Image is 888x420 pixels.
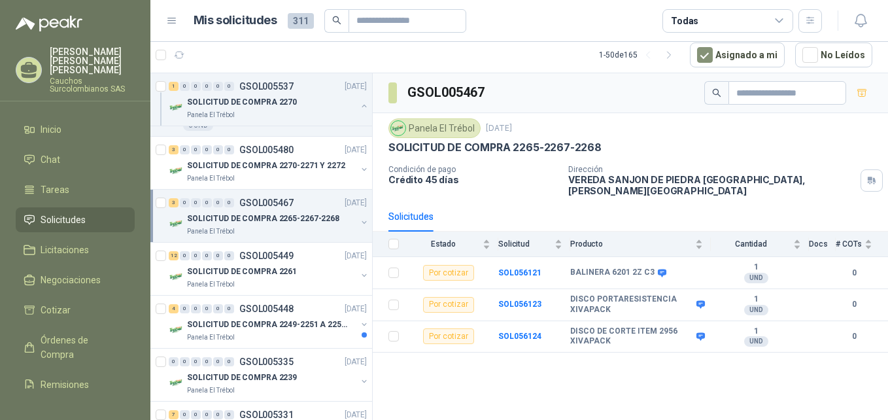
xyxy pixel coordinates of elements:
h1: Mis solicitudes [194,11,277,30]
p: [DATE] [345,303,367,315]
p: Crédito 45 días [388,174,558,185]
p: Panela El Trébol [187,226,235,237]
p: [DATE] [345,80,367,93]
div: 0 [191,304,201,313]
div: Por cotizar [423,328,474,344]
div: 0 [169,357,179,366]
div: 0 [213,145,223,154]
b: DISCO PORTARESISTENCIA XIVAPACK [570,294,693,315]
span: Licitaciones [41,243,89,257]
div: 0 [202,145,212,154]
img: Company Logo [391,121,405,135]
p: Panela El Trébol [187,385,235,396]
div: 0 [224,198,234,207]
div: 1 - 50 de 165 [599,44,679,65]
a: Tareas [16,177,135,202]
span: Estado [407,239,480,249]
p: SOLICITUD DE COMPRA 2249-2251 A 2256-2258 Y 2262 [187,319,350,331]
b: SOL056121 [498,268,541,277]
h3: GSOL005467 [407,82,487,103]
span: Negociaciones [41,273,101,287]
div: 0 [224,82,234,91]
p: Panela El Trébol [187,173,235,184]
th: Producto [570,232,711,257]
span: # COTs [836,239,862,249]
button: Asignado a mi [690,43,785,67]
span: Cotizar [41,303,71,317]
a: 3 0 0 0 0 0 GSOL005467[DATE] Company LogoSOLICITUD DE COMPRA 2265-2267-2268Panela El Trébol [169,195,369,237]
a: 4 0 0 0 0 0 GSOL005448[DATE] Company LogoSOLICITUD DE COMPRA 2249-2251 A 2256-2258 Y 2262Panela E... [169,301,369,343]
div: 0 [180,251,190,260]
div: 12 [169,251,179,260]
p: GSOL005467 [239,198,294,207]
div: 0 [191,198,201,207]
div: 0 [213,304,223,313]
th: Solicitud [498,232,570,257]
span: Tareas [41,183,69,197]
span: Producto [570,239,692,249]
th: Cantidad [711,232,809,257]
img: Company Logo [169,216,184,232]
p: SOLICITUD DE COMPRA 2239 [187,372,297,384]
button: No Leídos [795,43,872,67]
p: [DATE] [345,250,367,262]
div: 3 [169,145,179,154]
div: 0 [224,251,234,260]
div: UND [744,273,768,283]
a: 0 0 0 0 0 0 GSOL005335[DATE] Company LogoSOLICITUD DE COMPRA 2239Panela El Trébol [169,354,369,396]
div: 0 [202,357,212,366]
p: GSOL005449 [239,251,294,260]
div: 0 [224,145,234,154]
div: 0 [191,145,201,154]
a: Inicio [16,117,135,142]
span: search [712,88,721,97]
p: Panela El Trébol [187,279,235,290]
div: 7 [169,410,179,419]
div: 0 [213,251,223,260]
div: Solicitudes [388,209,434,224]
a: Licitaciones [16,237,135,262]
div: Todas [671,14,698,28]
p: SOLICITUD DE COMPRA 2265-2267-2268 [187,213,339,225]
p: SOLICITUD DE COMPRA 2265-2267-2268 [388,141,602,154]
div: 0 [202,82,212,91]
p: VEREDA SANJON DE PIEDRA [GEOGRAPHIC_DATA] , [PERSON_NAME][GEOGRAPHIC_DATA] [568,174,855,196]
div: 0 [180,410,190,419]
p: [DATE] [345,197,367,209]
div: Por cotizar [423,265,474,281]
b: 1 [711,294,801,305]
b: DISCO DE CORTE ITEM 2956 XIVAPACK [570,326,693,347]
b: 1 [711,326,801,337]
th: # COTs [836,232,888,257]
div: 0 [191,410,201,419]
b: 0 [836,298,872,311]
a: SOL056124 [498,332,541,341]
span: Remisiones [41,377,89,392]
div: 0 [180,304,190,313]
a: Remisiones [16,372,135,397]
a: Negociaciones [16,268,135,292]
img: Company Logo [169,375,184,391]
a: SOL056123 [498,300,541,309]
div: Por cotizar [423,297,474,313]
div: 0 [213,198,223,207]
div: 4 [169,304,179,313]
div: 0 [213,357,223,366]
p: Condición de pago [388,165,558,174]
p: GSOL005480 [239,145,294,154]
b: BALINERA 6201 2Z C3 [570,268,655,278]
p: Cauchos Surcolombianos SAS [50,77,135,93]
div: 0 [180,198,190,207]
span: Solicitud [498,239,552,249]
div: 0 [224,357,234,366]
a: Cotizar [16,298,135,323]
p: [DATE] [486,122,512,135]
p: Panela El Trébol [187,332,235,343]
div: 0 [224,304,234,313]
div: UND [744,336,768,347]
span: Solicitudes [41,213,86,227]
img: Company Logo [169,163,184,179]
span: 311 [288,13,314,29]
a: 12 0 0 0 0 0 GSOL005449[DATE] Company LogoSOLICITUD DE COMPRA 2261Panela El Trébol [169,248,369,290]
